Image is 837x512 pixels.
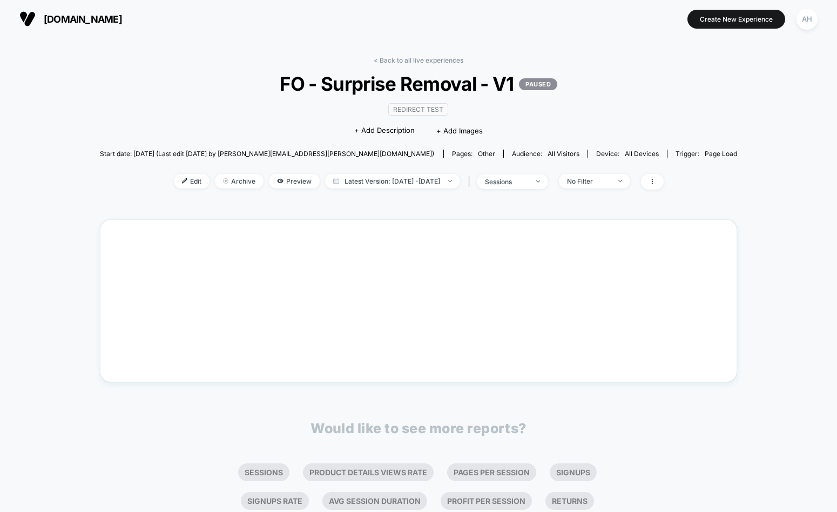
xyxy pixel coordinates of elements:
[485,178,528,186] div: sessions
[625,150,659,158] span: all devices
[303,463,434,481] li: Product Details Views Rate
[44,14,122,25] span: [DOMAIN_NAME]
[310,420,526,436] p: Would like to see more reports?
[465,174,477,190] span: |
[16,10,125,28] button: [DOMAIN_NAME]
[100,150,434,158] span: Start date: [DATE] (Last edit [DATE] by [PERSON_NAME][EMAIL_ADDRESS][PERSON_NAME][DOMAIN_NAME])
[519,78,557,90] p: PAUSED
[269,174,320,188] span: Preview
[448,180,452,182] img: end
[793,8,821,30] button: AH
[132,72,705,95] span: FO - Surprise Removal - V1
[687,10,785,29] button: Create New Experience
[536,180,540,183] img: end
[618,180,622,182] img: end
[705,150,737,158] span: Page Load
[215,174,264,188] span: Archive
[676,150,737,158] div: Trigger:
[548,150,579,158] span: All Visitors
[478,150,495,158] span: other
[567,177,610,185] div: No Filter
[322,492,427,510] li: Avg Session Duration
[388,103,448,116] span: Redirect Test
[374,56,463,64] a: < Back to all live experiences
[333,178,339,184] img: calendar
[550,463,597,481] li: Signups
[545,492,594,510] li: Returns
[238,463,289,481] li: Sessions
[436,126,483,135] span: + Add Images
[447,463,536,481] li: Pages Per Session
[174,174,210,188] span: Edit
[19,11,36,27] img: Visually logo
[241,492,309,510] li: Signups Rate
[325,174,460,188] span: Latest Version: [DATE] - [DATE]
[452,150,495,158] div: Pages:
[796,9,818,30] div: AH
[182,178,187,184] img: edit
[354,125,415,136] span: + Add Description
[223,178,228,184] img: end
[441,492,532,510] li: Profit Per Session
[588,150,667,158] span: Device:
[512,150,579,158] div: Audience:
